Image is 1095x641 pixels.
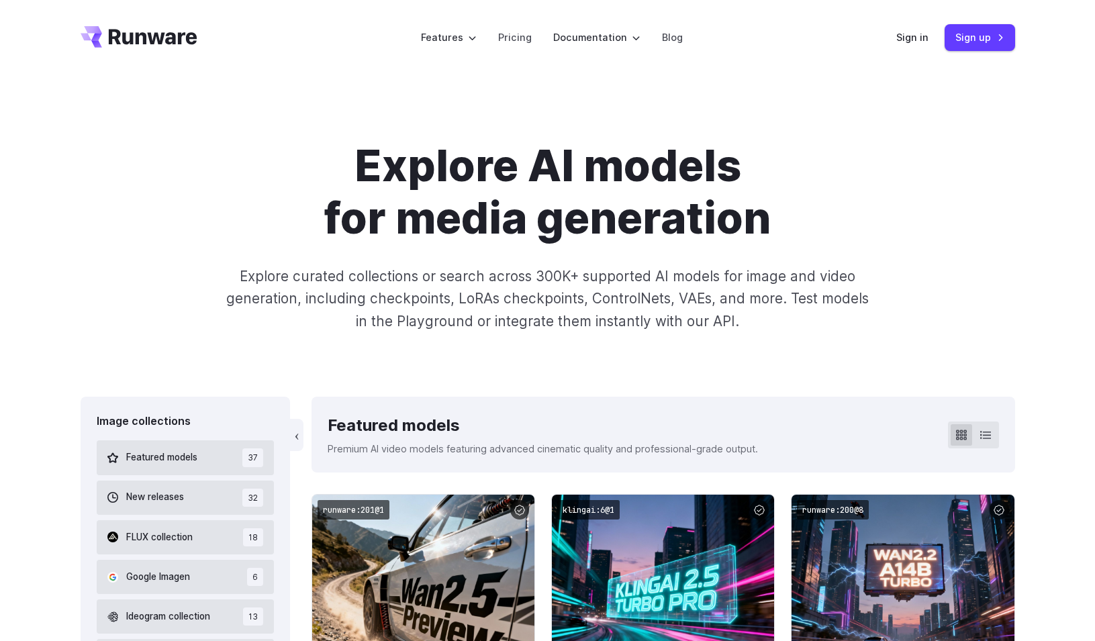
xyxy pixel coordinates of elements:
button: New releases 32 [97,481,275,515]
a: Pricing [498,30,532,45]
span: Google Imagen [126,570,190,585]
span: 18 [243,528,263,546]
span: FLUX collection [126,530,193,545]
code: runware:200@8 [797,500,869,520]
a: Blog [662,30,683,45]
a: Go to / [81,26,197,48]
button: Ideogram collection 13 [97,599,275,634]
span: 6 [247,568,263,586]
span: 32 [242,489,263,507]
span: 37 [242,448,263,466]
button: Google Imagen 6 [97,560,275,594]
span: Featured models [126,450,197,465]
span: Ideogram collection [126,609,210,624]
a: Sign up [945,24,1015,50]
span: New releases [126,490,184,505]
button: Featured models 37 [97,440,275,475]
p: Explore curated collections or search across 300K+ supported AI models for image and video genera... [220,265,874,332]
label: Documentation [553,30,640,45]
a: Sign in [896,30,929,45]
code: klingai:6@1 [557,500,620,520]
div: Featured models [328,413,758,438]
button: FLUX collection 18 [97,520,275,554]
button: ‹ [290,419,303,451]
span: 13 [243,607,263,626]
label: Features [421,30,477,45]
div: Image collections [97,413,275,430]
p: Premium AI video models featuring advanced cinematic quality and professional-grade output. [328,441,758,456]
code: runware:201@1 [318,500,389,520]
h1: Explore AI models for media generation [174,140,922,244]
